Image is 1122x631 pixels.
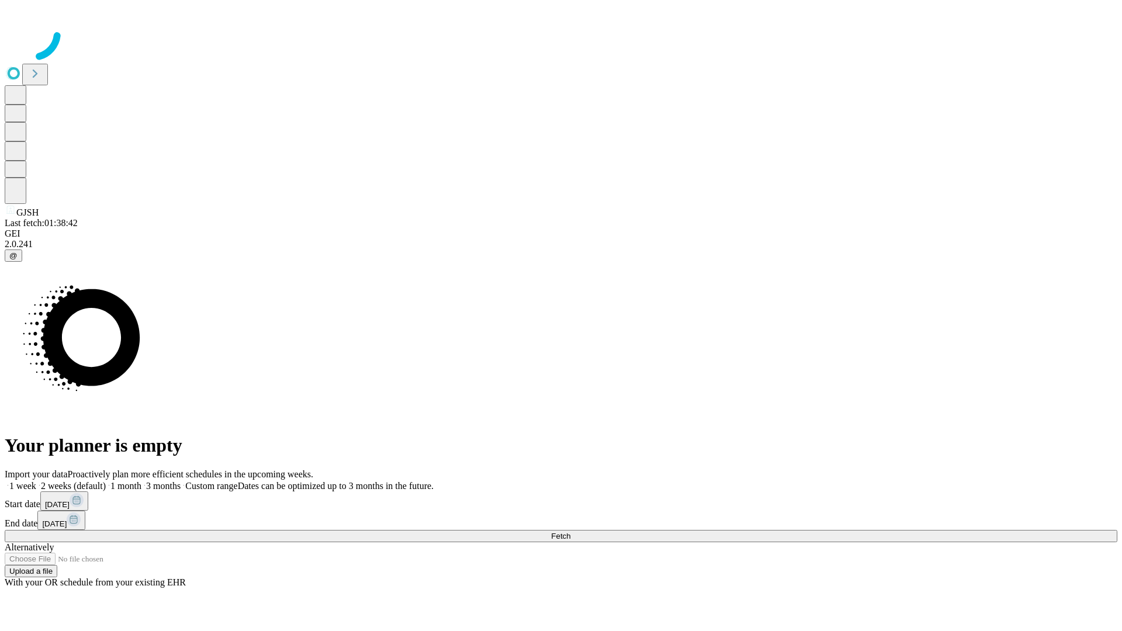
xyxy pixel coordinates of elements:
[9,251,18,260] span: @
[5,249,22,262] button: @
[551,532,570,540] span: Fetch
[5,435,1117,456] h1: Your planner is empty
[68,469,313,479] span: Proactively plan more efficient schedules in the upcoming weeks.
[5,491,1117,511] div: Start date
[9,481,36,491] span: 1 week
[185,481,237,491] span: Custom range
[42,519,67,528] span: [DATE]
[5,577,186,587] span: With your OR schedule from your existing EHR
[41,481,106,491] span: 2 weeks (default)
[40,491,88,511] button: [DATE]
[238,481,434,491] span: Dates can be optimized up to 3 months in the future.
[16,207,39,217] span: GJSH
[45,500,70,509] span: [DATE]
[5,511,1117,530] div: End date
[5,218,78,228] span: Last fetch: 01:38:42
[5,228,1117,239] div: GEI
[5,542,54,552] span: Alternatively
[37,511,85,530] button: [DATE]
[5,239,1117,249] div: 2.0.241
[5,469,68,479] span: Import your data
[5,565,57,577] button: Upload a file
[5,530,1117,542] button: Fetch
[146,481,181,491] span: 3 months
[110,481,141,491] span: 1 month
